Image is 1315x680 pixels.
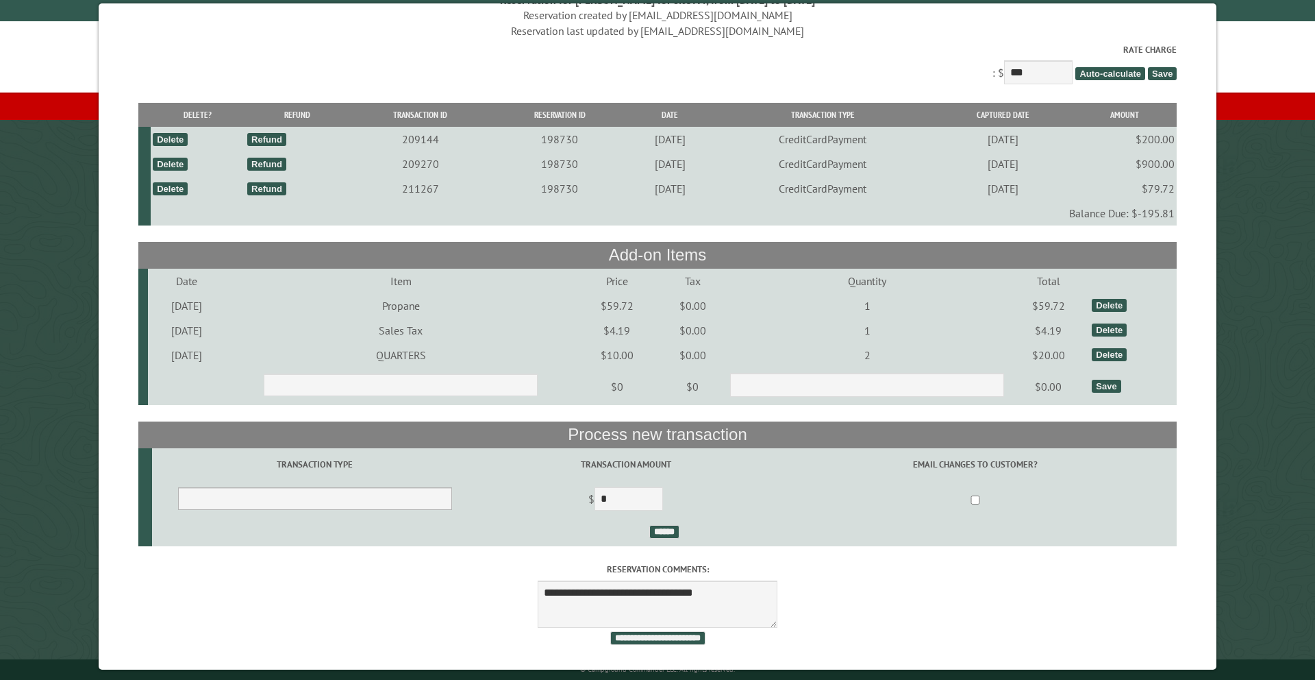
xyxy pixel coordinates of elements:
td: CreditCardPayment [712,151,934,176]
td: Date [148,269,226,293]
td: [DATE] [934,176,1073,201]
td: $10.00 [575,343,658,367]
label: Rate Charge [138,43,1177,56]
td: CreditCardPayment [712,176,934,201]
td: $59.72 [575,293,658,318]
td: $ [478,481,774,520]
th: Amount [1073,103,1177,127]
div: Delete [1092,348,1127,361]
td: $0.00 [658,293,727,318]
td: $79.72 [1073,176,1177,201]
th: Add-on Items [138,242,1177,268]
td: $59.72 [1007,293,1090,318]
td: $0.00 [658,318,727,343]
td: 1 [727,318,1007,343]
td: CreditCardPayment [712,127,934,151]
td: 198730 [492,127,628,151]
td: $200.00 [1073,127,1177,151]
th: Transaction Type [712,103,934,127]
label: Transaction Type [154,458,476,471]
div: Delete [153,133,188,146]
div: Delete [153,158,188,171]
th: Refund [245,103,349,127]
th: Transaction ID [349,103,492,127]
td: 209270 [349,151,492,176]
td: [DATE] [148,293,226,318]
div: Reservation last updated by [EMAIL_ADDRESS][DOMAIN_NAME] [138,23,1177,38]
div: Reservation created by [EMAIL_ADDRESS][DOMAIN_NAME] [138,8,1177,23]
td: QUARTERS [226,343,576,367]
td: $0 [575,367,658,406]
div: Save [1092,380,1120,393]
td: $900.00 [1073,151,1177,176]
div: Refund [247,133,286,146]
td: Price [575,269,658,293]
td: Balance Due: $-195.81 [151,201,1177,226]
div: Refund [247,182,286,195]
td: Tax [658,269,727,293]
th: Delete? [151,103,245,127]
td: $0 [658,367,727,406]
td: [DATE] [148,318,226,343]
small: © Campground Commander LLC. All rights reserved. [580,665,735,674]
td: Item [226,269,576,293]
span: Save [1148,67,1177,80]
td: Total [1007,269,1090,293]
div: Delete [1092,324,1127,337]
th: Captured Date [934,103,1073,127]
td: 1 [727,293,1007,318]
td: [DATE] [627,176,712,201]
td: [DATE] [148,343,226,367]
div: Delete [153,182,188,195]
th: Reservation ID [492,103,628,127]
td: $0.00 [658,343,727,367]
td: [DATE] [934,127,1073,151]
label: Reservation comments: [138,563,1177,576]
div: Refund [247,158,286,171]
td: 209144 [349,127,492,151]
div: : $ [138,43,1177,88]
td: [DATE] [627,151,712,176]
td: $4.19 [575,318,658,343]
div: Delete [1092,299,1127,312]
td: 198730 [492,151,628,176]
td: 198730 [492,176,628,201]
th: Date [627,103,712,127]
td: Quantity [727,269,1007,293]
th: Process new transaction [138,422,1177,448]
td: 2 [727,343,1007,367]
td: $20.00 [1007,343,1090,367]
label: Email changes to customer? [776,458,1175,471]
td: Sales Tax [226,318,576,343]
td: 211267 [349,176,492,201]
td: [DATE] [934,151,1073,176]
span: Auto-calculate [1075,67,1145,80]
td: $4.19 [1007,318,1090,343]
td: $0.00 [1007,367,1090,406]
td: Propane [226,293,576,318]
td: [DATE] [627,127,712,151]
label: Transaction Amount [480,458,772,471]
